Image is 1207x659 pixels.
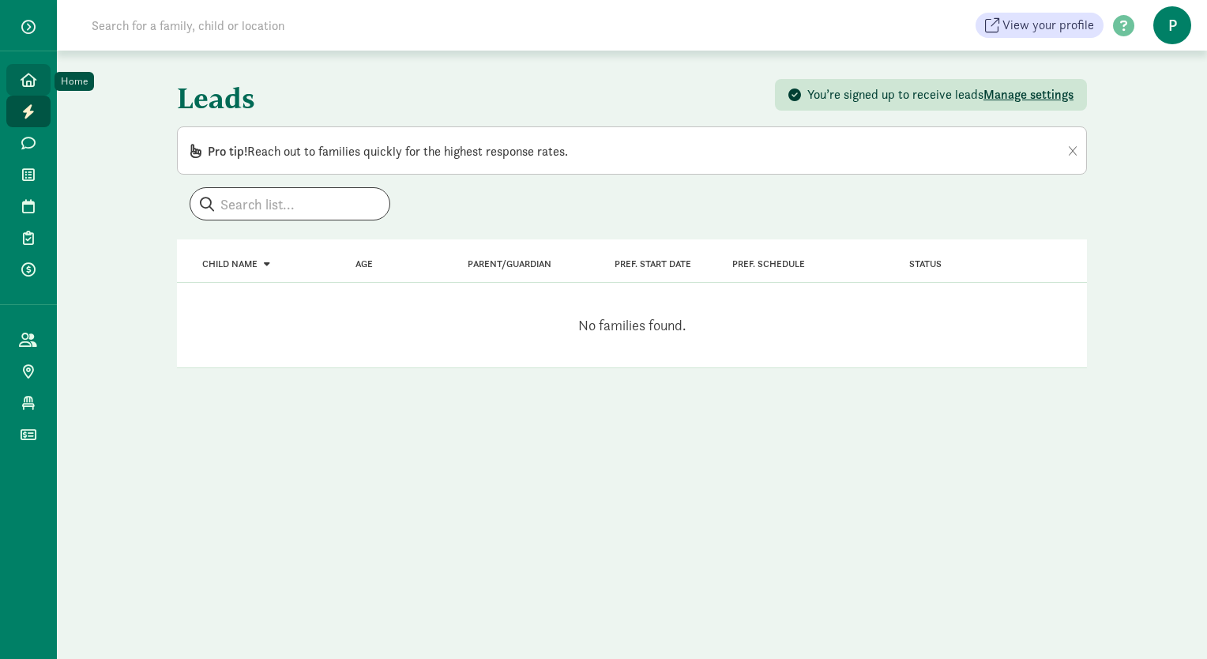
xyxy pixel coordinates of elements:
span: Manage settings [983,86,1074,103]
input: Search for a family, child or location [82,9,525,41]
span: View your profile [1002,16,1094,35]
span: Pref. Start Date [615,258,691,269]
span: P [1153,6,1191,44]
a: Age [355,258,373,269]
div: Home [61,73,88,89]
span: Reach out to families quickly for the highest response rates. [208,143,568,160]
span: Pref. Schedule [732,258,805,269]
a: View your profile [976,13,1104,38]
span: Pro tip! [208,143,247,160]
a: Parent/Guardian [468,258,551,269]
div: You’re signed up to receive leads [807,85,1074,104]
div: No families found. [177,283,1087,367]
iframe: Chat Widget [1128,583,1207,659]
span: Child name [202,258,258,269]
span: Status [909,258,942,269]
h1: Leads [177,70,629,126]
input: Search list... [190,188,389,220]
a: Child name [202,258,270,269]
